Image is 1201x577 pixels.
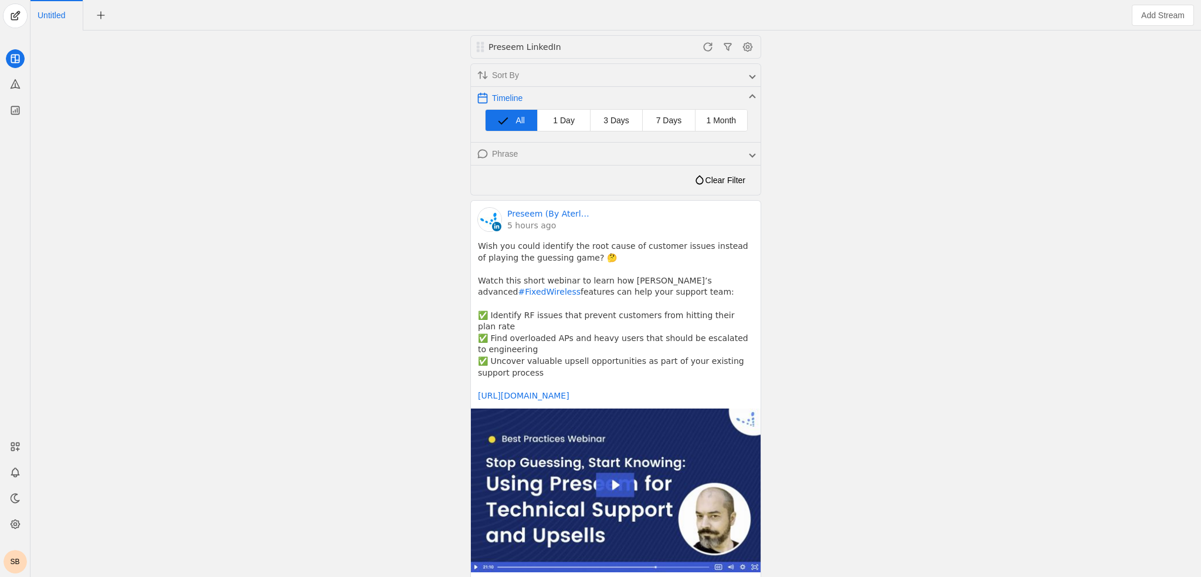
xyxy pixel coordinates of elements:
span: 3 Days [596,110,636,131]
button: Clear Filter [689,173,750,187]
button: 1 Month [696,110,747,131]
span: Click to edit name [38,11,65,19]
button: All [486,110,537,131]
a: [URL][DOMAIN_NAME] [478,391,569,400]
app-icon-button: New Tab [90,10,111,19]
span: 1 Month [700,110,744,131]
button: 1 Day [538,110,589,131]
button: Add Stream [1132,5,1194,26]
mat-expansion-panel-header: Phrase [471,143,761,165]
div: Preseem LinkedIn [487,41,628,53]
button: SB [4,550,27,573]
span: All [491,110,532,131]
span: Sort By [492,69,519,81]
a: Preseem (By Aterlo Networks) [507,208,589,220]
span: Add Stream [1141,9,1185,21]
mat-expansion-panel-header: Timeline [471,87,761,109]
a: 5 hours ago [507,220,589,231]
span: Clear Filter [705,171,745,190]
span: Phrase [492,148,518,160]
pre: Wish you could identify the root cause of customer issues instead of playing the guessing game? 🤔... [478,241,754,401]
span: 7 Days [649,110,689,131]
span: 1 Day [546,110,582,131]
button: 7 Days [643,110,694,131]
div: Timeline [471,109,761,142]
button: 3 Days [591,110,642,131]
img: undefined [471,409,761,572]
img: cache [478,208,501,231]
mat-expansion-panel-header: Sort By [471,64,761,86]
mat-expansion-panel-header: Clear Filter [683,166,761,195]
span: Timeline [492,92,523,104]
a: #FixedWireless [518,287,581,296]
div: Preseem LinkedIn [488,41,628,53]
